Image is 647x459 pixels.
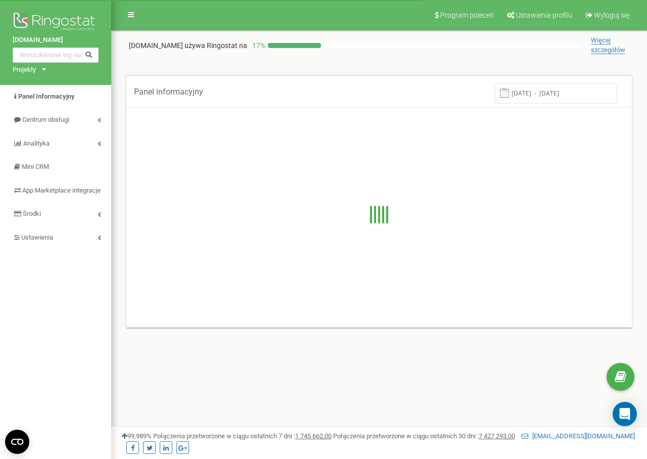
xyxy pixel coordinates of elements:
[22,187,101,194] span: App Marketplace integracje
[440,11,494,19] span: Program poleceń
[184,41,247,50] span: używa Ringostat na
[13,48,99,63] input: Wyszukiwanie wg numeru
[522,432,635,440] a: [EMAIL_ADDRESS][DOMAIN_NAME]
[121,432,152,440] span: 99,989%
[22,116,69,123] span: Centrum obsługi
[5,430,29,454] button: Open CMP widget
[613,402,637,426] div: Open Intercom Messenger
[13,10,99,35] img: Ringostat logo
[13,35,99,45] a: [DOMAIN_NAME]
[23,140,50,147] span: Analityka
[23,210,41,217] span: Środki
[333,432,515,440] span: Połączenia przetworzone w ciągu ostatnich 30 dni :
[129,40,247,51] p: [DOMAIN_NAME]
[591,36,625,54] span: Więcej szczegółów
[153,432,332,440] span: Połączenia przetworzone w ciągu ostatnich 7 dni :
[479,432,515,440] u: 7 427 293,00
[594,11,629,19] span: Wyloguj się
[516,11,573,19] span: Ustawienia profilu
[134,87,203,97] span: Panel informacyjny
[13,65,36,75] div: Projekty
[247,40,268,51] p: 17 %
[22,163,49,170] span: Mini CRM
[18,93,75,100] span: Panel Informacyjny
[21,234,53,241] span: Ustawienia
[295,432,332,440] u: 1 745 662,00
